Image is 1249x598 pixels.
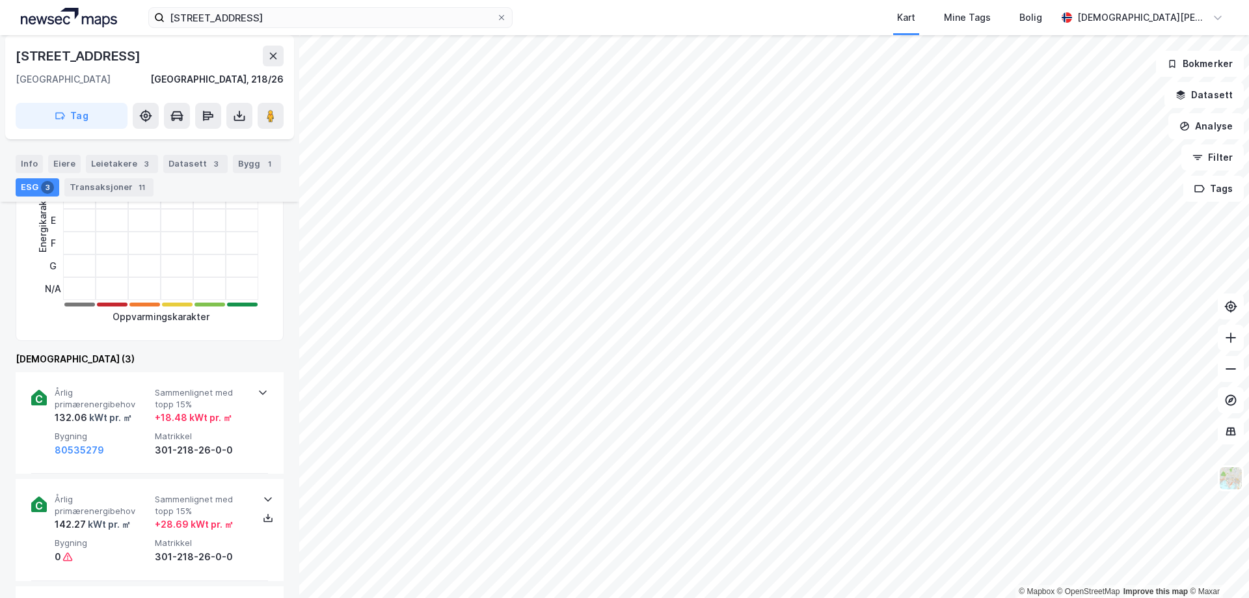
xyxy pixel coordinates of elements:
div: kWt pr. ㎡ [87,410,132,426]
div: Bolig [1019,10,1042,25]
button: Bokmerker [1156,51,1244,77]
div: Mine Tags [944,10,991,25]
div: 301-218-26-0-0 [155,549,250,565]
div: [DEMOGRAPHIC_DATA] (3) [16,351,284,367]
div: Transaksjoner [64,178,154,197]
div: F [45,232,61,254]
span: Årlig primærenergibehov [55,494,150,517]
a: OpenStreetMap [1057,587,1120,596]
div: 3 [209,157,222,170]
div: Energikarakter [35,187,51,252]
div: [GEOGRAPHIC_DATA], 218/26 [150,72,284,87]
span: Matrikkel [155,431,250,442]
button: 80535279 [55,442,104,458]
div: + 28.69 kWt pr. ㎡ [155,517,234,532]
span: Bygning [55,431,150,442]
div: 3 [140,157,153,170]
div: 132.06 [55,410,132,426]
span: Sammenlignet med topp 15% [155,494,250,517]
iframe: Chat Widget [1184,536,1249,598]
span: Matrikkel [155,537,250,549]
img: Z [1218,466,1243,491]
span: Bygning [55,537,150,549]
a: Improve this map [1123,587,1188,596]
button: Tags [1183,176,1244,202]
input: Søk på adresse, matrikkel, gårdeiere, leietakere eller personer [165,8,496,27]
span: Sammenlignet med topp 15% [155,387,250,410]
div: 11 [135,181,148,194]
div: N/A [45,277,61,300]
div: [GEOGRAPHIC_DATA] [16,72,111,87]
div: Leietakere [86,155,158,173]
div: E [45,209,61,232]
button: Datasett [1164,82,1244,108]
button: Filter [1181,144,1244,170]
div: 1 [263,157,276,170]
div: 3 [41,181,54,194]
button: Analyse [1168,113,1244,139]
div: [STREET_ADDRESS] [16,46,143,66]
div: Oppvarmingskarakter [113,309,209,325]
span: Årlig primærenergibehov [55,387,150,410]
img: logo.a4113a55bc3d86da70a041830d287a7e.svg [21,8,117,27]
div: Info [16,155,43,173]
div: 301-218-26-0-0 [155,442,250,458]
div: 0 [55,549,61,565]
div: 142.27 [55,517,131,532]
div: [DEMOGRAPHIC_DATA][PERSON_NAME] [1077,10,1207,25]
div: Datasett [163,155,228,173]
div: + 18.48 kWt pr. ㎡ [155,410,232,426]
div: kWt pr. ㎡ [86,517,131,532]
a: Mapbox [1019,587,1054,596]
button: Tag [16,103,128,129]
div: Kart [897,10,915,25]
div: Bygg [233,155,281,173]
div: Eiere [48,155,81,173]
div: G [45,254,61,277]
div: ESG [16,178,59,197]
